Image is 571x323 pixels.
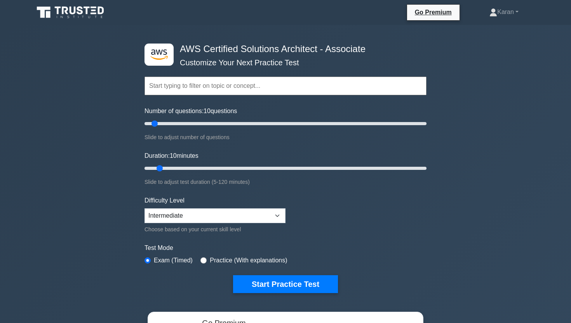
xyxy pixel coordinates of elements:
[154,256,193,265] label: Exam (Timed)
[410,7,456,17] a: Go Premium
[471,4,537,20] a: Karan
[177,44,388,55] h4: AWS Certified Solutions Architect - Associate
[210,256,287,265] label: Practice (With explanations)
[170,152,177,159] span: 10
[144,177,427,187] div: Slide to adjust test duration (5-120 minutes)
[144,151,198,161] label: Duration: minutes
[144,225,285,234] div: Choose based on your current skill level
[204,108,211,114] span: 10
[144,196,185,205] label: Difficulty Level
[144,77,427,95] input: Start typing to filter on topic or concept...
[233,275,338,293] button: Start Practice Test
[144,107,237,116] label: Number of questions: questions
[144,243,427,253] label: Test Mode
[144,133,427,142] div: Slide to adjust number of questions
